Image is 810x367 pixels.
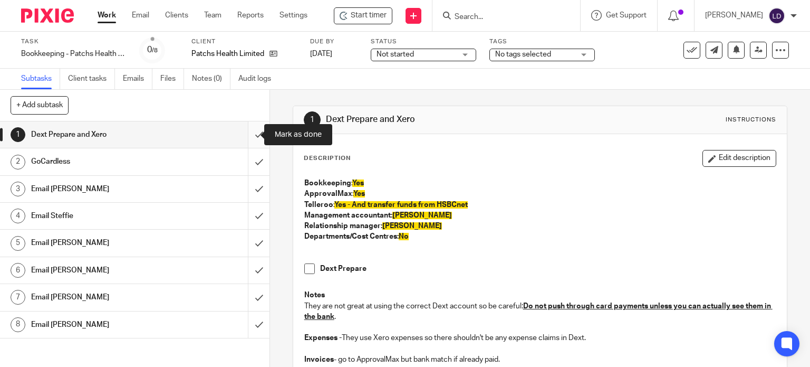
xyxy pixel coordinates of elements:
[304,154,351,163] p: Description
[310,37,358,46] label: Due by
[31,262,169,278] h1: Email [PERSON_NAME]
[237,10,264,21] a: Reports
[495,51,551,58] span: No tags selected
[334,7,392,24] div: Patchs Health Limited - Bookkeeping - Patchs Health Limited
[304,111,321,128] div: 1
[304,222,442,230] strong: Relationship manager:
[606,12,647,19] span: Get Support
[238,69,279,89] a: Audit logs
[320,265,367,272] strong: Dext Prepare
[191,37,297,46] label: Client
[392,212,452,219] span: [PERSON_NAME]
[132,10,149,21] a: Email
[68,69,115,89] a: Client tasks
[310,50,332,58] span: [DATE]
[304,212,452,219] strong: Management accountant:
[304,301,776,323] p: They are not great at using the correct Dext account so be careful: .
[382,222,442,230] span: [PERSON_NAME]
[304,233,409,240] strong: Departments/Cost Centres:
[377,51,414,58] span: Not started
[334,201,468,209] span: Yes - And transfer funds from HSBCnet
[31,235,169,251] h1: Email [PERSON_NAME]
[702,150,776,167] button: Edit description
[304,201,468,209] strong: Telleroo:
[304,354,776,365] p: - go to ApprovalMax but bank match if already paid.
[21,37,127,46] label: Task
[165,10,188,21] a: Clients
[31,289,169,305] h1: Email [PERSON_NAME]
[31,127,169,143] h1: Dext Prepare and Xero
[31,181,169,197] h1: Email [PERSON_NAME]
[705,10,763,21] p: [PERSON_NAME]
[191,49,264,59] p: Patchs Health Limited
[11,96,69,114] button: + Add subtask
[11,209,25,223] div: 4
[31,317,169,333] h1: Email [PERSON_NAME]
[152,48,158,53] small: /8
[352,180,364,187] span: Yes
[204,10,221,21] a: Team
[768,7,785,24] img: svg%3E
[160,69,184,89] a: Files
[11,317,25,332] div: 8
[11,182,25,196] div: 3
[11,290,25,305] div: 7
[279,10,307,21] a: Settings
[21,69,60,89] a: Subtasks
[304,303,773,321] u: Do not push through card payments unless you can actually see them in the bank
[726,116,776,124] div: Instructions
[31,208,169,224] h1: Email Steffie
[326,114,562,125] h1: Dext Prepare and Xero
[123,69,152,89] a: Emails
[11,263,25,278] div: 6
[304,334,342,342] strong: Expenses -
[371,37,476,46] label: Status
[147,44,158,56] div: 0
[304,180,364,187] strong: Bookkeeping:
[351,10,387,21] span: Start timer
[304,333,776,343] p: They use Xero expenses so there shouldn't be any expense claims in Dext.
[489,37,595,46] label: Tags
[21,8,74,23] img: Pixie
[353,190,365,197] span: Yes
[454,13,548,22] input: Search
[192,69,230,89] a: Notes (0)
[31,154,169,170] h1: GoCardless
[11,127,25,142] div: 1
[11,236,25,251] div: 5
[399,233,409,240] span: No
[304,291,325,299] strong: Notes
[11,155,25,170] div: 2
[21,49,127,59] div: Bookkeeping - Patchs Health Limited
[304,190,365,197] strong: ApprovalMax:
[98,10,116,21] a: Work
[304,356,334,363] strong: Invoices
